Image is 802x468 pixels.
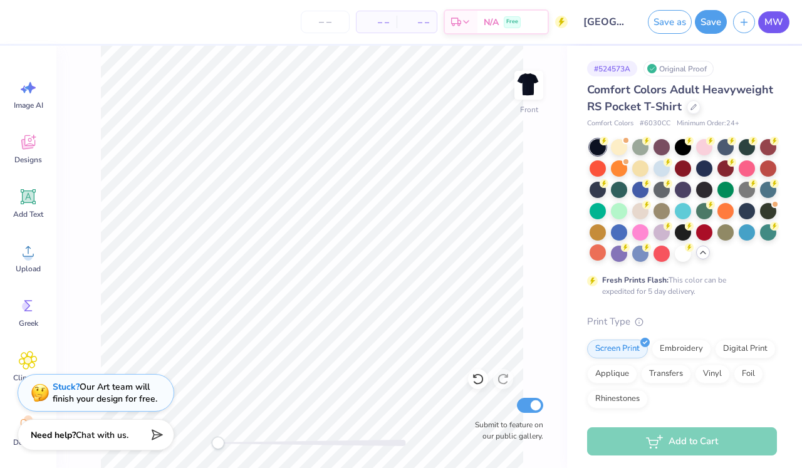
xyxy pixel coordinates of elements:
[602,275,669,285] strong: Fresh Prints Flash:
[19,318,38,328] span: Greek
[520,104,538,115] div: Front
[13,437,43,447] span: Decorate
[602,274,756,297] div: This color can be expedited for 5 day delivery.
[587,340,648,358] div: Screen Print
[648,10,692,34] button: Save as
[641,365,691,383] div: Transfers
[734,365,763,383] div: Foil
[8,373,49,393] span: Clipart & logos
[212,437,224,449] div: Accessibility label
[587,365,637,383] div: Applique
[31,429,76,441] strong: Need help?
[695,10,727,34] button: Save
[587,315,777,329] div: Print Type
[13,209,43,219] span: Add Text
[574,9,635,34] input: Untitled Design
[16,264,41,274] span: Upload
[758,11,789,33] a: MW
[484,16,499,29] span: N/A
[506,18,518,26] span: Free
[364,16,389,29] span: – –
[715,340,776,358] div: Digital Print
[53,381,80,393] strong: Stuck?
[640,118,670,129] span: # 6030CC
[587,61,637,76] div: # 524573A
[695,365,730,383] div: Vinyl
[587,82,773,114] span: Comfort Colors Adult Heavyweight RS Pocket T-Shirt
[404,16,429,29] span: – –
[14,155,42,165] span: Designs
[301,11,350,33] input: – –
[587,118,633,129] span: Comfort Colors
[643,61,714,76] div: Original Proof
[516,73,541,98] img: Front
[764,15,783,29] span: MW
[76,429,128,441] span: Chat with us.
[14,100,43,110] span: Image AI
[587,390,648,408] div: Rhinestones
[468,419,543,442] label: Submit to feature on our public gallery.
[677,118,739,129] span: Minimum Order: 24 +
[652,340,711,358] div: Embroidery
[53,381,157,405] div: Our Art team will finish your design for free.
